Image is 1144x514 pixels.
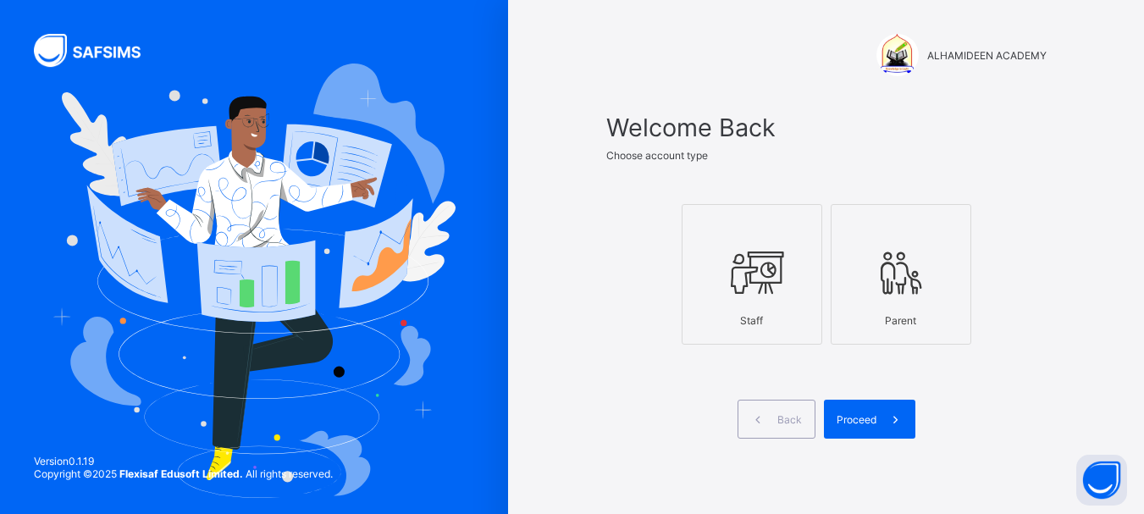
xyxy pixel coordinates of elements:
[927,49,1047,62] span: ALHAMIDEEN ACADEMY
[606,113,1047,142] span: Welcome Back
[34,455,333,467] span: Version 0.1.19
[1076,455,1127,506] button: Open asap
[840,306,962,335] div: Parent
[606,149,708,162] span: Choose account type
[34,467,333,480] span: Copyright © 2025 All rights reserved.
[777,413,802,426] span: Back
[837,413,876,426] span: Proceed
[691,306,813,335] div: Staff
[119,467,243,480] strong: Flexisaf Edusoft Limited.
[53,64,456,497] img: Hero Image
[34,34,161,67] img: SAFSIMS Logo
